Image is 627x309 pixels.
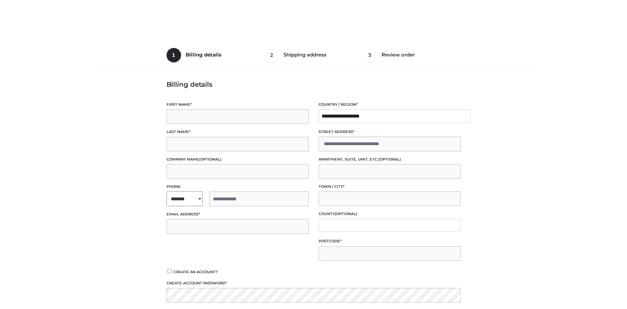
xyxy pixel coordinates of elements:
label: Street address [319,129,461,135]
label: Email address [167,211,309,217]
span: 1 [167,48,181,62]
h3: Billing details [167,80,461,88]
label: Company name [167,156,309,163]
span: (optional) [335,211,357,216]
label: Apartment, suite, unit, etc. [319,156,461,163]
span: (optional) [378,157,401,162]
label: County [319,211,461,217]
span: Shipping address [283,52,327,58]
label: Phone [167,184,309,190]
span: Review order [381,52,415,58]
span: Billing details [186,52,222,58]
span: 3 [362,48,377,62]
label: Last name [167,129,309,135]
label: Country / Region [319,101,461,108]
label: Create account password [167,280,461,286]
label: Postcode [319,238,461,244]
label: Town / City [319,184,461,190]
input: Create an account? [167,269,172,273]
label: First name [167,101,309,108]
span: 2 [264,48,279,62]
span: Create an account? [173,270,218,274]
span: (optional) [199,157,222,162]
